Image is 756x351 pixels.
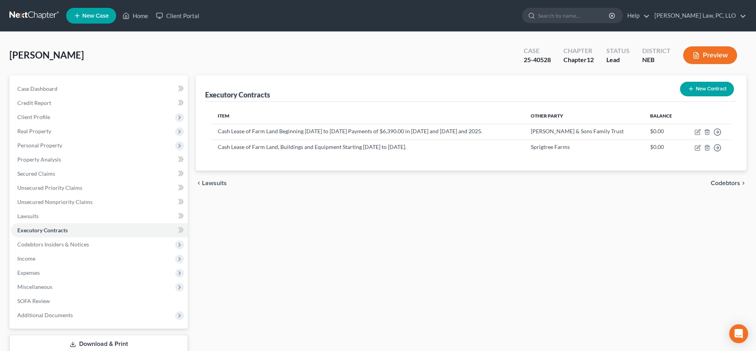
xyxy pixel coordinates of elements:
[650,9,746,23] a: [PERSON_NAME] Law, PC, LLO
[11,209,188,223] a: Lawsuits
[17,269,40,276] span: Expenses
[11,167,188,181] a: Secured Claims
[17,99,51,106] span: Credit Report
[11,195,188,209] a: Unsecured Nonpriority Claims
[17,298,50,304] span: SOFA Review
[17,213,39,219] span: Lawsuits
[644,108,683,124] th: Balance
[563,55,594,64] div: Chapter
[538,8,610,23] input: Search by name...
[205,90,270,99] div: Executory Contracts
[644,124,683,140] td: $0.00
[17,114,50,120] span: Client Profile
[17,142,62,149] span: Personal Property
[211,140,524,155] td: Cash Lease of Farm Land, Buildings and Equipment Starting [DATE] to [DATE].
[17,241,89,248] span: Codebtors Insiders & Notices
[642,55,671,64] div: NEB
[202,180,227,186] span: Lawsuits
[17,312,73,318] span: Additional Documents
[17,227,68,233] span: Executory Contracts
[524,140,644,155] td: Sprigtree Farms
[11,223,188,237] a: Executory Contracts
[17,170,55,177] span: Secured Claims
[11,181,188,195] a: Unsecured Priority Claims
[606,55,630,64] div: Lead
[17,283,52,290] span: Miscellaneous
[524,108,644,124] th: Other Party
[563,46,594,55] div: Chapter
[644,140,683,155] td: $0.00
[17,128,51,134] span: Real Property
[524,55,551,64] div: 25-40528
[82,13,109,19] span: New Case
[17,184,82,191] span: Unsecured Priority Claims
[11,96,188,110] a: Credit Report
[17,85,57,92] span: Case Dashboard
[524,46,551,55] div: Case
[711,180,740,186] span: Codebtors
[17,198,93,205] span: Unsecured Nonpriority Claims
[680,82,734,96] button: New Contract
[211,108,524,124] th: Item
[606,46,630,55] div: Status
[11,153,188,167] a: Property Analysis
[623,9,650,23] a: Help
[711,180,747,186] button: Codebtors chevron_right
[152,9,203,23] a: Client Portal
[119,9,152,23] a: Home
[11,82,188,96] a: Case Dashboard
[729,324,748,343] div: Open Intercom Messenger
[9,49,84,61] span: [PERSON_NAME]
[740,180,747,186] i: chevron_right
[196,180,227,186] button: chevron_left Lawsuits
[17,156,61,163] span: Property Analysis
[587,56,594,63] span: 12
[11,294,188,308] a: SOFA Review
[642,46,671,55] div: District
[211,124,524,140] td: Cash Lease of Farm Land Beginning [DATE] to [DATE] Payments of $6,390.00 in [DATE] and [DATE] and...
[524,124,644,140] td: [PERSON_NAME] & Sons Family Trust
[17,255,35,262] span: Income
[196,180,202,186] i: chevron_left
[683,46,737,64] button: Preview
